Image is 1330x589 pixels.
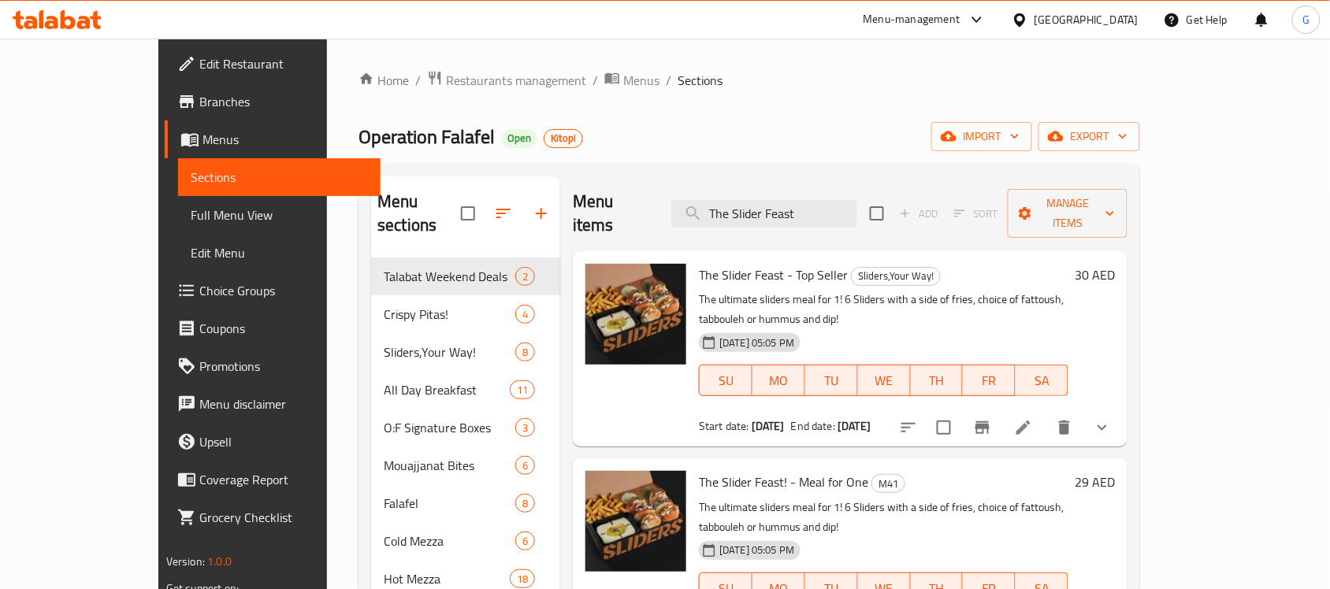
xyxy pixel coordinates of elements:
span: Talabat Weekend Deals [384,267,515,286]
span: Cold Mezza [384,532,515,550]
div: [GEOGRAPHIC_DATA] [1035,11,1139,28]
a: Restaurants management [427,70,586,91]
span: Sections [191,168,368,187]
a: Menus [604,70,659,91]
img: The Slider Feast - Top Seller [585,264,686,365]
div: Sliders,Your Way! [851,267,941,286]
li: / [415,71,421,90]
span: Menu disclaimer [199,395,368,413]
a: Menu disclaimer [165,385,381,423]
div: items [510,380,535,399]
div: items [515,494,535,513]
span: WE [864,369,905,392]
svg: Show Choices [1093,418,1112,437]
span: Start date: [699,416,749,436]
span: Menus [623,71,659,90]
span: export [1051,127,1128,146]
span: Operation Falafel [359,119,495,154]
li: / [666,71,671,90]
a: Edit menu item [1014,418,1033,437]
a: Edit Restaurant [165,45,381,83]
span: import [944,127,1020,146]
span: Sections [678,71,723,90]
span: The Slider Feast! - Meal for One [699,470,868,494]
h6: 30 AED [1075,264,1115,286]
li: / [593,71,598,90]
span: Open [501,132,537,145]
button: MO [752,365,805,396]
span: Edit Restaurant [199,54,368,73]
span: SA [1022,369,1062,392]
a: Home [359,71,409,90]
a: Full Menu View [178,196,381,234]
button: WE [858,365,911,396]
button: export [1038,122,1140,151]
span: Sort sections [485,194,522,232]
span: 8 [516,345,534,360]
a: Choice Groups [165,272,381,309]
span: Restaurants management [446,71,586,90]
button: SU [699,365,752,396]
div: items [515,267,535,286]
span: Sliders,Your Way! [852,267,940,285]
span: Coverage Report [199,470,368,489]
span: SU [706,369,746,392]
span: Version: [166,551,205,572]
button: delete [1046,409,1083,446]
span: Crispy Pitas! [384,305,515,324]
span: O:F Signature Boxes [384,418,515,437]
h6: 29 AED [1075,471,1115,493]
p: The ultimate sliders meal for 1! 6 Sliders with a side of fries, choice of fattoush, tabbouleh or... [699,498,1068,537]
span: Select all sections [451,197,485,230]
span: Select section first [944,202,1008,226]
span: 2 [516,269,534,284]
span: Menus [202,130,368,149]
span: 8 [516,496,534,511]
h2: Menu sections [377,190,461,237]
div: Menu-management [864,10,960,29]
span: Promotions [199,357,368,376]
div: Crispy Pitas!4 [371,295,560,333]
div: All Day Breakfast11 [371,371,560,409]
div: Falafel8 [371,484,560,522]
span: Select to update [927,411,960,444]
span: Branches [199,92,368,111]
nav: breadcrumb [359,70,1140,91]
span: 3 [516,420,534,435]
span: Grocery Checklist [199,508,368,527]
button: FR [963,365,1016,396]
span: All Day Breakfast [384,380,510,399]
span: MO [759,369,799,392]
div: Sliders,Your Way! [384,343,515,361]
span: Mouajjanat Bites [384,456,515,475]
span: Falafel [384,494,515,513]
span: 6 [516,534,534,549]
div: Mouajjanat Bites6 [371,446,560,484]
span: TH [917,369,957,392]
div: items [510,569,535,588]
a: Grocery Checklist [165,498,381,536]
button: Manage items [1008,189,1128,238]
span: Kitopi [544,132,582,145]
span: 6 [516,458,534,473]
div: M41 [871,474,905,493]
span: TU [812,369,852,392]
span: 4 [516,307,534,322]
div: items [515,456,535,475]
div: Talabat Weekend Deals2 [371,257,560,295]
button: TU [805,365,858,396]
span: M41 [872,475,905,493]
span: Hot Mezza [384,569,510,588]
span: Upsell [199,432,368,451]
button: show more [1083,409,1121,446]
span: FR [969,369,1009,392]
span: End date: [791,416,835,436]
a: Promotions [165,347,381,385]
